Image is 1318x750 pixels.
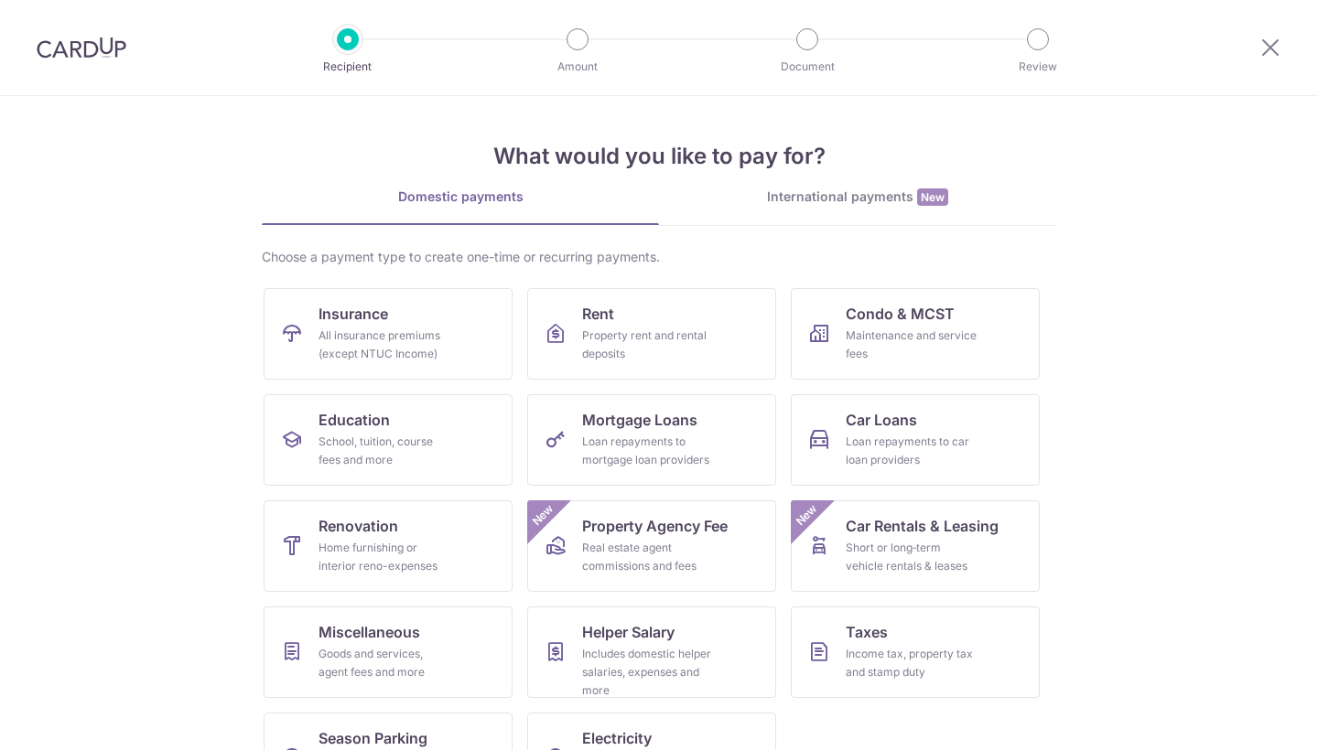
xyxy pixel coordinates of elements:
div: Property rent and rental deposits [582,327,714,363]
a: Helper SalaryIncludes domestic helper salaries, expenses and more [527,606,776,698]
div: Home furnishing or interior reno-expenses [319,539,450,575]
p: Review [970,58,1106,76]
div: Loan repayments to mortgage loan providers [582,433,714,469]
span: Insurance [319,303,388,325]
span: Electricity [582,727,652,749]
a: InsuranceAll insurance premiums (except NTUC Income) [264,288,513,380]
p: Recipient [280,58,416,76]
span: Taxes [846,621,888,643]
p: Document [740,58,875,76]
div: All insurance premiums (except NTUC Income) [319,327,450,363]
a: TaxesIncome tax, property tax and stamp duty [791,606,1040,698]
a: Condo & MCSTMaintenance and service fees [791,288,1040,380]
a: RentProperty rent and rental deposits [527,288,776,380]
div: International payments [659,187,1056,207]
h4: What would you like to pay for? [262,140,1056,173]
span: Property Agency Fee [582,515,728,537]
div: Short or long‑term vehicle rentals & leases [846,539,978,575]
a: Car Rentals & LeasingShort or long‑term vehicle rentals & leasesNew [791,500,1040,592]
span: Condo & MCST [846,303,955,325]
a: EducationSchool, tuition, course fees and more [264,394,513,486]
img: CardUp [37,37,126,59]
span: New [792,500,822,530]
div: Income tax, property tax and stamp duty [846,645,978,681]
span: Car Rentals & Leasing [846,515,999,537]
p: Amount [510,58,645,76]
div: Real estate agent commissions and fees [582,539,714,575]
div: Includes domestic helper salaries, expenses and more [582,645,714,700]
div: Loan repayments to car loan providers [846,433,978,469]
span: Education [319,409,390,431]
span: Miscellaneous [319,621,420,643]
a: Property Agency FeeReal estate agent commissions and feesNew [527,500,776,592]
span: Season Parking [319,727,427,749]
a: Mortgage LoansLoan repayments to mortgage loan providers [527,394,776,486]
div: School, tuition, course fees and more [319,433,450,469]
span: Car Loans [846,409,917,431]
a: Car LoansLoan repayments to car loan providers [791,394,1040,486]
span: Rent [582,303,614,325]
div: Domestic payments [262,187,659,206]
div: Maintenance and service fees [846,327,978,363]
span: Helper Salary [582,621,675,643]
a: RenovationHome furnishing or interior reno-expenses [264,500,513,592]
span: Mortgage Loans [582,409,697,431]
a: MiscellaneousGoods and services, agent fees and more [264,606,513,698]
div: Choose a payment type to create one-time or recurring payments. [262,248,1056,266]
span: New [528,500,558,530]
span: New [917,188,948,206]
span: Renovation [319,515,398,537]
div: Goods and services, agent fees and more [319,645,450,681]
